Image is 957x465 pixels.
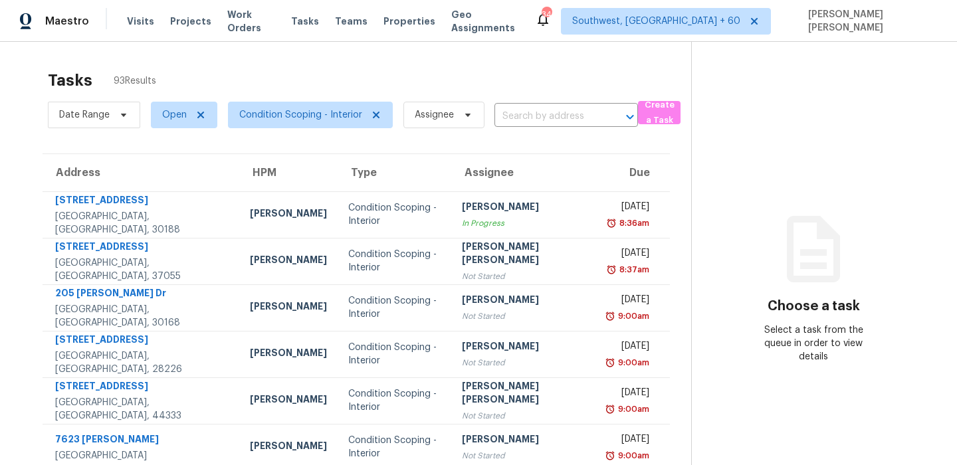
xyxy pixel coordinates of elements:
[55,432,229,449] div: 7623 [PERSON_NAME]
[451,154,598,191] th: Assignee
[43,154,239,191] th: Address
[462,409,587,422] div: Not Started
[45,15,89,28] span: Maestro
[606,217,617,230] img: Overdue Alarm Icon
[615,403,649,416] div: 9:00am
[239,154,338,191] th: HPM
[59,108,110,122] span: Date Range
[615,449,649,462] div: 9:00am
[605,449,615,462] img: Overdue Alarm Icon
[239,108,362,122] span: Condition Scoping - Interior
[462,432,587,449] div: [PERSON_NAME]
[170,15,211,28] span: Projects
[291,17,319,26] span: Tasks
[348,248,440,274] div: Condition Scoping - Interior
[250,439,327,456] div: [PERSON_NAME]
[605,403,615,416] img: Overdue Alarm Icon
[55,449,229,462] div: [GEOGRAPHIC_DATA]
[227,8,275,35] span: Work Orders
[542,8,551,21] div: 342
[462,217,587,230] div: In Progress
[348,294,440,321] div: Condition Scoping - Interior
[645,98,674,128] span: Create a Task
[250,253,327,270] div: [PERSON_NAME]
[55,333,229,349] div: [STREET_ADDRESS]
[494,106,601,127] input: Search by address
[55,349,229,376] div: [GEOGRAPHIC_DATA], [GEOGRAPHIC_DATA], 28226
[617,217,649,230] div: 8:36am
[250,300,327,316] div: [PERSON_NAME]
[609,200,649,217] div: [DATE]
[55,286,229,303] div: 205 [PERSON_NAME] Dr
[572,15,740,28] span: Southwest, [GEOGRAPHIC_DATA] + 60
[127,15,154,28] span: Visits
[768,300,860,313] h3: Choose a task
[162,108,187,122] span: Open
[621,108,639,126] button: Open
[609,293,649,310] div: [DATE]
[615,356,649,369] div: 9:00am
[55,193,229,210] div: [STREET_ADDRESS]
[606,263,617,276] img: Overdue Alarm Icon
[615,310,649,323] div: 9:00am
[462,339,587,356] div: [PERSON_NAME]
[335,15,368,28] span: Teams
[462,293,587,310] div: [PERSON_NAME]
[752,324,875,363] div: Select a task from the queue in order to view details
[803,8,937,35] span: [PERSON_NAME] [PERSON_NAME]
[609,432,649,449] div: [DATE]
[55,210,229,236] div: [GEOGRAPHIC_DATA], [GEOGRAPHIC_DATA], 30188
[55,303,229,329] div: [GEOGRAPHIC_DATA], [GEOGRAPHIC_DATA], 30168
[617,263,649,276] div: 8:37am
[462,200,587,217] div: [PERSON_NAME]
[348,341,440,367] div: Condition Scoping - Interior
[609,339,649,356] div: [DATE]
[462,449,587,462] div: Not Started
[48,74,92,87] h2: Tasks
[55,379,229,396] div: [STREET_ADDRESS]
[598,154,670,191] th: Due
[462,379,587,409] div: [PERSON_NAME] [PERSON_NAME]
[462,356,587,369] div: Not Started
[638,101,681,124] button: Create a Task
[55,256,229,283] div: [GEOGRAPHIC_DATA], [GEOGRAPHIC_DATA], 37055
[250,393,327,409] div: [PERSON_NAME]
[250,207,327,223] div: [PERSON_NAME]
[415,108,454,122] span: Assignee
[338,154,451,191] th: Type
[462,240,587,270] div: [PERSON_NAME] [PERSON_NAME]
[348,201,440,228] div: Condition Scoping - Interior
[348,434,440,460] div: Condition Scoping - Interior
[605,356,615,369] img: Overdue Alarm Icon
[462,270,587,283] div: Not Started
[55,396,229,422] div: [GEOGRAPHIC_DATA], [GEOGRAPHIC_DATA], 44333
[609,386,649,403] div: [DATE]
[383,15,435,28] span: Properties
[451,8,520,35] span: Geo Assignments
[55,240,229,256] div: [STREET_ADDRESS]
[114,74,156,88] span: 93 Results
[462,310,587,323] div: Not Started
[348,387,440,414] div: Condition Scoping - Interior
[250,346,327,363] div: [PERSON_NAME]
[605,310,615,323] img: Overdue Alarm Icon
[609,246,649,263] div: [DATE]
